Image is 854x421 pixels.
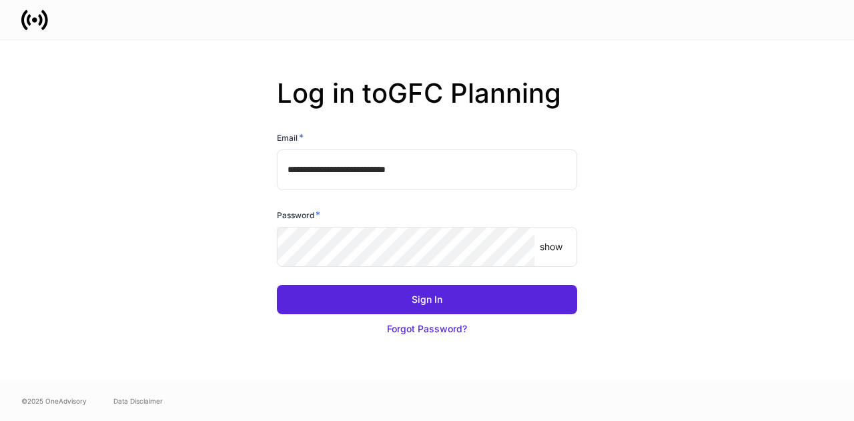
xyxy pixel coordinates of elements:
h6: Email [277,131,304,144]
h6: Password [277,208,320,222]
button: Forgot Password? [277,314,577,344]
h2: Log in to GFC Planning [277,77,577,131]
div: Sign In [412,293,442,306]
button: Sign In [277,285,577,314]
p: show [540,240,562,254]
div: Forgot Password? [387,322,467,336]
a: Data Disclaimer [113,396,163,406]
span: © 2025 OneAdvisory [21,396,87,406]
